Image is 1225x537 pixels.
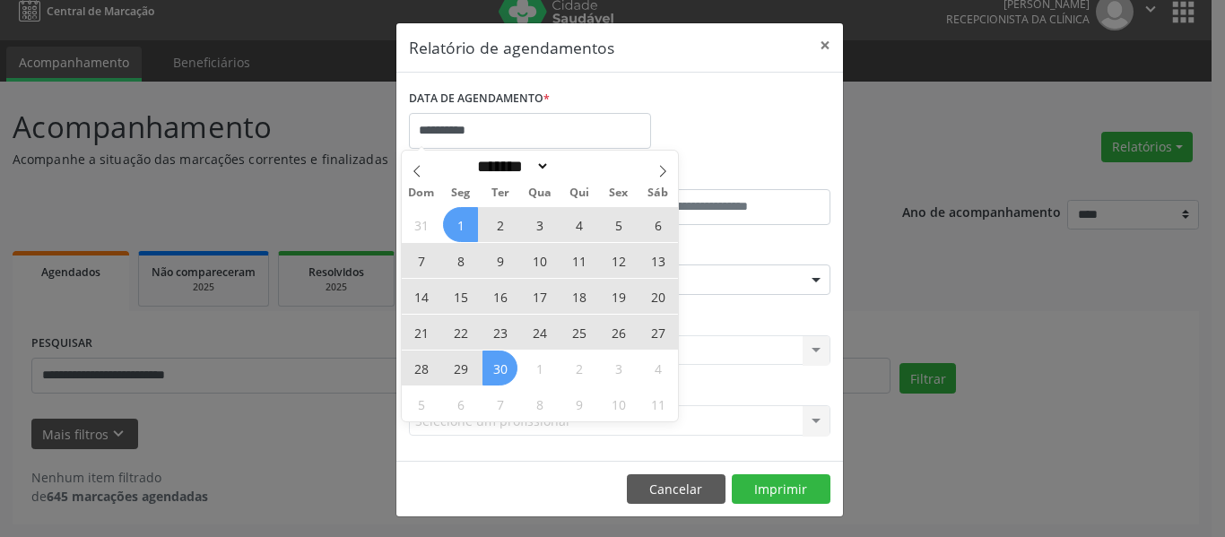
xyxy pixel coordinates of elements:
[522,279,557,314] span: Setembro 17, 2025
[561,279,596,314] span: Setembro 18, 2025
[443,243,478,278] span: Setembro 8, 2025
[443,207,478,242] span: Setembro 1, 2025
[561,351,596,385] span: Outubro 2, 2025
[807,23,843,67] button: Close
[482,279,517,314] span: Setembro 16, 2025
[640,351,675,385] span: Outubro 4, 2025
[640,207,675,242] span: Setembro 6, 2025
[482,243,517,278] span: Setembro 9, 2025
[482,351,517,385] span: Setembro 30, 2025
[522,315,557,350] span: Setembro 24, 2025
[404,207,439,242] span: Agosto 31, 2025
[481,187,520,199] span: Ter
[624,161,830,189] label: ATÉ
[640,386,675,421] span: Outubro 11, 2025
[627,474,725,505] button: Cancelar
[550,157,609,176] input: Year
[522,351,557,385] span: Outubro 1, 2025
[640,279,675,314] span: Setembro 20, 2025
[732,474,830,505] button: Imprimir
[443,351,478,385] span: Setembro 29, 2025
[520,187,560,199] span: Qua
[482,386,517,421] span: Outubro 7, 2025
[561,243,596,278] span: Setembro 11, 2025
[409,36,614,59] h5: Relatório de agendamentos
[599,187,639,199] span: Sex
[560,187,599,199] span: Qui
[443,315,478,350] span: Setembro 22, 2025
[482,207,517,242] span: Setembro 2, 2025
[640,315,675,350] span: Setembro 27, 2025
[482,315,517,350] span: Setembro 23, 2025
[441,187,481,199] span: Seg
[639,187,678,199] span: Sáb
[561,386,596,421] span: Outubro 9, 2025
[601,315,636,350] span: Setembro 26, 2025
[522,207,557,242] span: Setembro 3, 2025
[601,351,636,385] span: Outubro 3, 2025
[561,315,596,350] span: Setembro 25, 2025
[443,386,478,421] span: Outubro 6, 2025
[601,386,636,421] span: Outubro 10, 2025
[404,279,439,314] span: Setembro 14, 2025
[404,351,439,385] span: Setembro 28, 2025
[561,207,596,242] span: Setembro 4, 2025
[409,85,550,113] label: DATA DE AGENDAMENTO
[402,187,441,199] span: Dom
[471,157,550,176] select: Month
[404,243,439,278] span: Setembro 7, 2025
[601,279,636,314] span: Setembro 19, 2025
[640,243,675,278] span: Setembro 13, 2025
[404,315,439,350] span: Setembro 21, 2025
[443,279,478,314] span: Setembro 15, 2025
[601,207,636,242] span: Setembro 5, 2025
[601,243,636,278] span: Setembro 12, 2025
[404,386,439,421] span: Outubro 5, 2025
[522,386,557,421] span: Outubro 8, 2025
[522,243,557,278] span: Setembro 10, 2025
